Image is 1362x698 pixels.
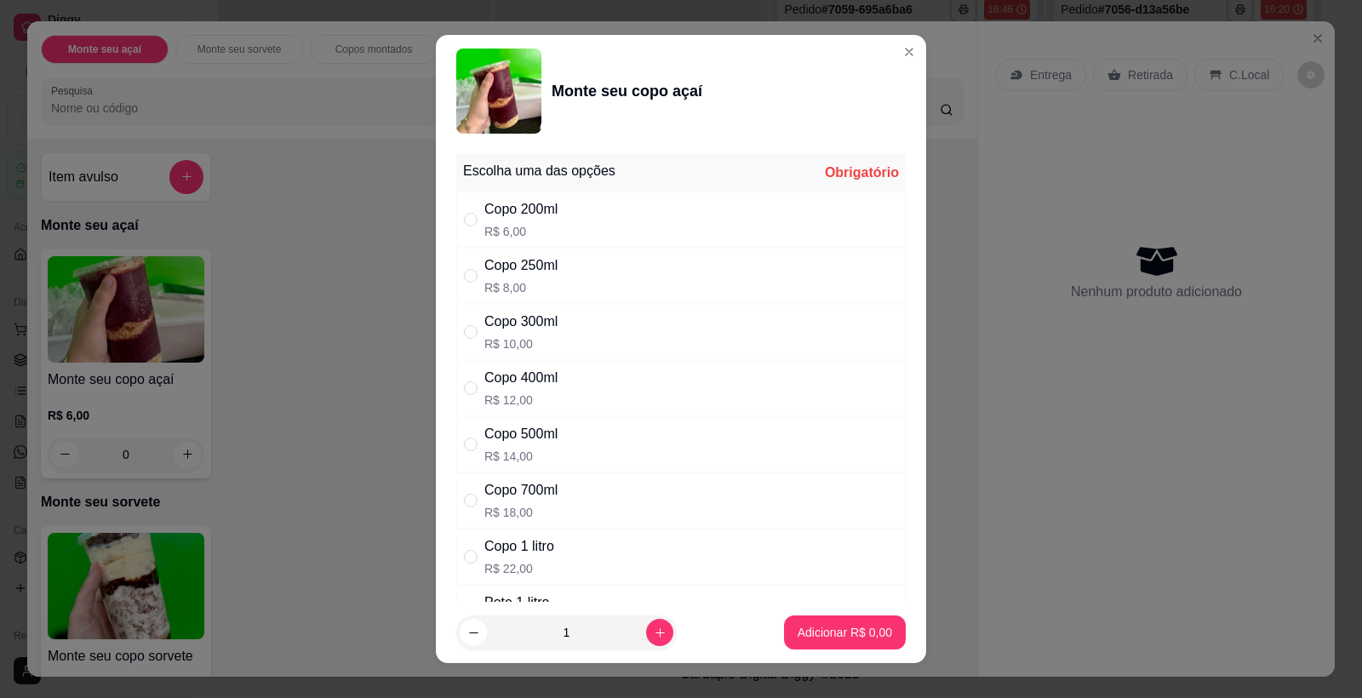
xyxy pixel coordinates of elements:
[484,199,558,220] div: Copo 200ml
[896,38,923,66] button: Close
[484,335,558,352] p: R$ 10,00
[460,619,487,646] button: decrease-product-quantity
[484,279,558,296] p: R$ 8,00
[484,560,554,577] p: R$ 22,00
[484,536,554,557] div: Copo 1 litro
[484,392,558,409] p: R$ 12,00
[484,592,549,613] div: Pote 1 litro
[484,368,558,388] div: Copo 400ml
[484,504,558,521] p: R$ 18,00
[484,448,558,465] p: R$ 14,00
[484,223,558,240] p: R$ 6,00
[552,79,702,103] div: Monte seu copo açaí
[463,161,615,181] div: Escolha uma das opções
[484,480,558,501] div: Copo 700ml
[484,312,558,332] div: Copo 300ml
[484,424,558,444] div: Copo 500ml
[798,624,892,641] p: Adicionar R$ 0,00
[825,163,899,183] div: Obrigatório
[784,615,906,649] button: Adicionar R$ 0,00
[646,619,673,646] button: increase-product-quantity
[484,255,558,276] div: Copo 250ml
[456,49,541,134] img: product-image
